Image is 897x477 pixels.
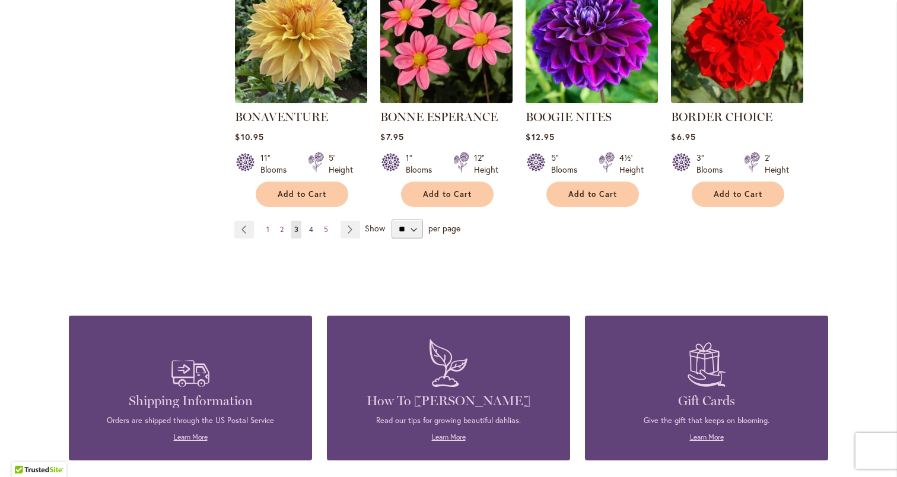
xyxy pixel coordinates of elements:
span: Show [365,222,385,234]
div: 11" Blooms [260,152,294,176]
div: 2' Height [765,152,789,176]
span: $12.95 [526,131,554,142]
a: 1 [263,221,272,238]
a: 5 [321,221,331,238]
span: $10.95 [235,131,263,142]
span: 2 [280,225,284,234]
h4: Shipping Information [87,393,294,409]
a: BONAVENTURE [235,110,328,124]
span: Add to Cart [278,189,326,199]
a: BOOGIE NITES [526,110,612,124]
h4: Gift Cards [603,393,810,409]
span: Add to Cart [714,189,762,199]
span: Add to Cart [568,189,617,199]
p: Orders are shipped through the US Postal Service [87,415,294,426]
a: BOOGIE NITES [526,94,658,106]
a: Learn More [432,433,466,441]
div: 1" Blooms [406,152,439,176]
span: 5 [324,225,328,234]
a: Bonaventure [235,94,367,106]
div: 4½' Height [619,152,644,176]
button: Add to Cart [401,182,494,207]
a: BONNE ESPERANCE [380,94,513,106]
div: 12" Height [474,152,498,176]
button: Add to Cart [692,182,784,207]
a: BONNE ESPERANCE [380,110,498,124]
span: $7.95 [380,131,403,142]
iframe: Launch Accessibility Center [9,435,42,468]
span: Add to Cart [423,189,472,199]
a: BORDER CHOICE [671,110,772,124]
span: per page [428,222,460,234]
div: 5' Height [329,152,353,176]
button: Add to Cart [546,182,639,207]
a: BORDER CHOICE [671,94,803,106]
div: 3" Blooms [696,152,730,176]
a: 4 [306,221,316,238]
a: Learn More [174,433,208,441]
h4: How To [PERSON_NAME] [345,393,552,409]
p: Give the gift that keeps on blooming. [603,415,810,426]
span: 1 [266,225,269,234]
button: Add to Cart [256,182,348,207]
a: 2 [277,221,287,238]
p: Read our tips for growing beautiful dahlias. [345,415,552,426]
div: 5" Blooms [551,152,584,176]
span: $6.95 [671,131,695,142]
span: 3 [294,225,298,234]
span: 4 [309,225,313,234]
a: Learn More [690,433,724,441]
